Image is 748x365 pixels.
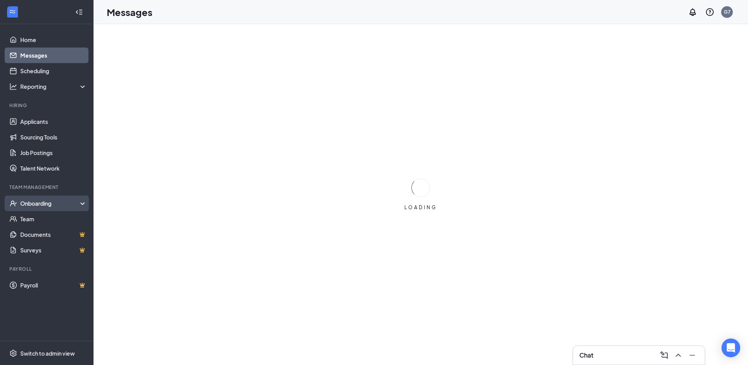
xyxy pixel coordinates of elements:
[579,351,593,360] h3: Chat
[20,242,87,258] a: SurveysCrown
[20,48,87,63] a: Messages
[401,204,440,211] div: LOADING
[20,160,87,176] a: Talent Network
[20,277,87,293] a: PayrollCrown
[686,349,699,361] button: Minimize
[9,199,17,207] svg: UserCheck
[20,227,87,242] a: DocumentsCrown
[660,351,669,360] svg: ComposeMessage
[20,83,87,90] div: Reporting
[9,266,85,272] div: Payroll
[705,7,714,17] svg: QuestionInfo
[20,349,75,357] div: Switch to admin view
[20,199,80,207] div: Onboarding
[724,9,730,15] div: G7
[20,114,87,129] a: Applicants
[9,102,85,109] div: Hiring
[20,145,87,160] a: Job Postings
[20,63,87,79] a: Scheduling
[20,211,87,227] a: Team
[688,7,697,17] svg: Notifications
[9,349,17,357] svg: Settings
[722,339,740,357] div: Open Intercom Messenger
[9,8,16,16] svg: WorkstreamLogo
[9,184,85,190] div: Team Management
[20,129,87,145] a: Sourcing Tools
[75,8,83,16] svg: Collapse
[20,32,87,48] a: Home
[9,83,17,90] svg: Analysis
[672,349,684,361] button: ChevronUp
[658,349,670,361] button: ComposeMessage
[674,351,683,360] svg: ChevronUp
[107,5,152,19] h1: Messages
[688,351,697,360] svg: Minimize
